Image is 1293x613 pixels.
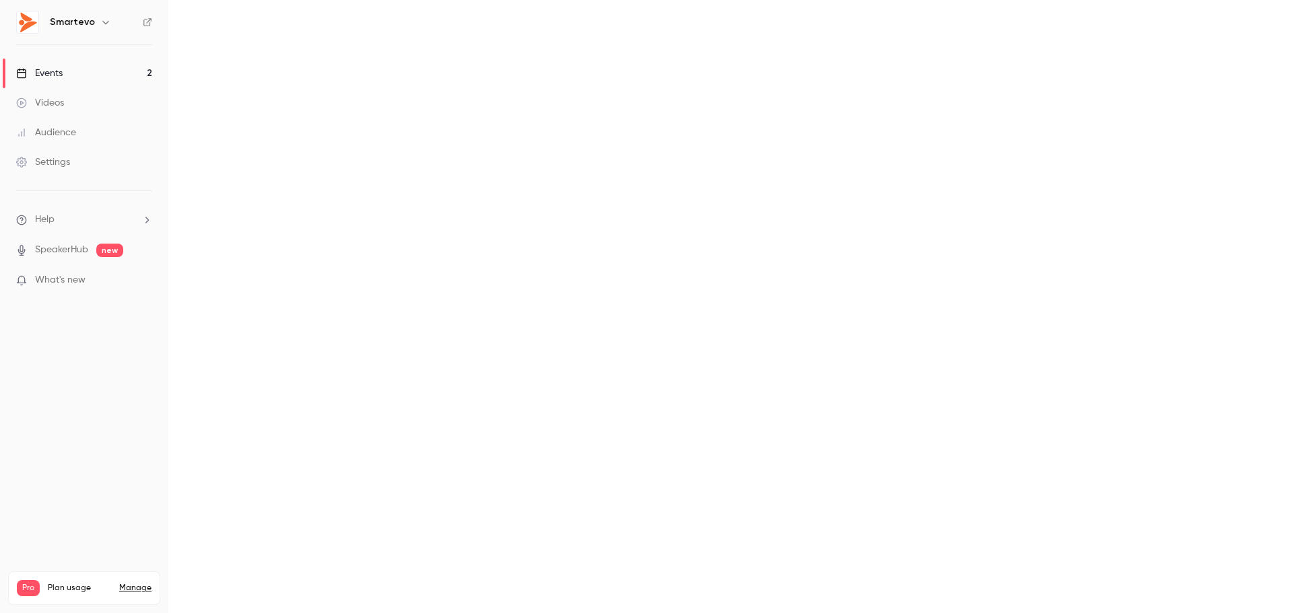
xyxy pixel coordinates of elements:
[48,583,111,593] span: Plan usage
[16,67,63,80] div: Events
[119,583,152,593] a: Manage
[96,244,123,257] span: new
[17,11,38,33] img: Smartevo
[16,213,152,227] li: help-dropdown-opener
[16,126,76,139] div: Audience
[35,273,86,287] span: What's new
[50,15,95,29] h6: Smartevo
[17,580,40,596] span: Pro
[35,243,88,257] a: SpeakerHub
[16,155,70,169] div: Settings
[16,96,64,110] div: Videos
[35,213,55,227] span: Help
